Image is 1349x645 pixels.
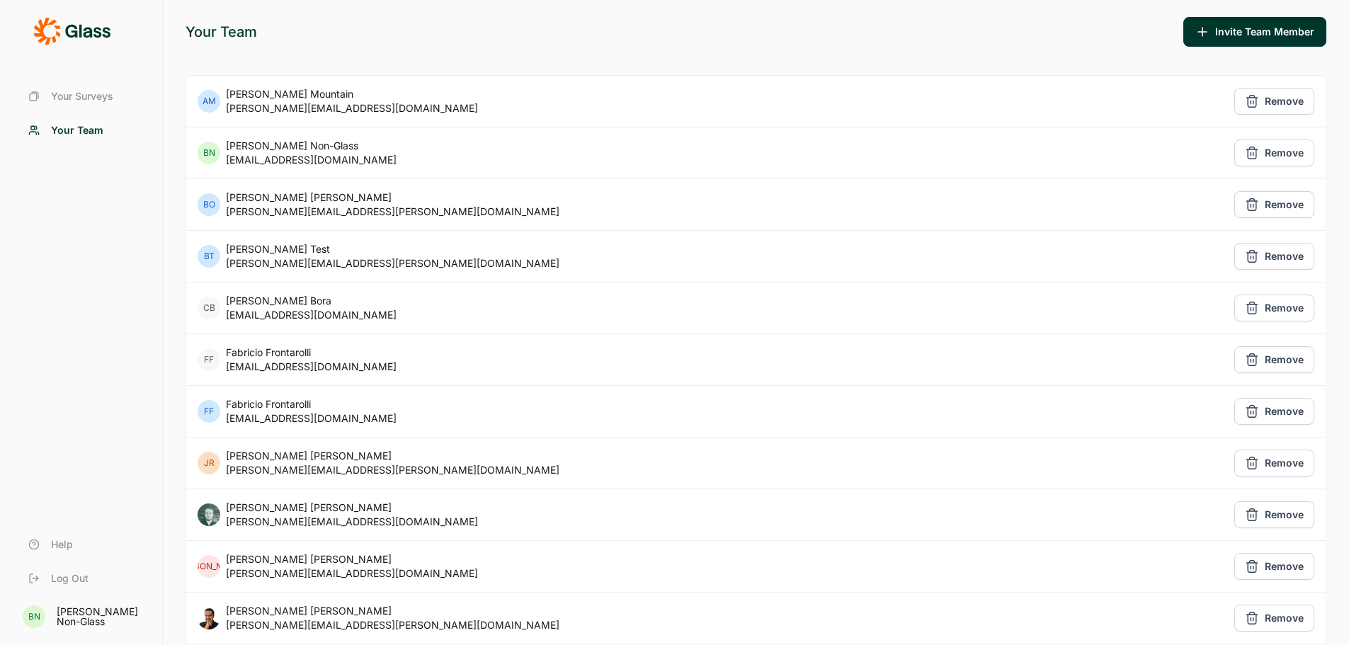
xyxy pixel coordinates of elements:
img: b7pv4stizgzfqbhznjmj.png [198,503,220,526]
button: Remove [1234,501,1314,528]
button: Remove [1234,88,1314,115]
div: [PERSON_NAME] [PERSON_NAME] [226,501,478,515]
div: [PERSON_NAME] Test [226,242,559,256]
div: [PERSON_NAME][EMAIL_ADDRESS][PERSON_NAME][DOMAIN_NAME] [226,618,559,632]
div: [PERSON_NAME] Bora [226,294,397,308]
div: JR [198,452,220,474]
div: Fabricio Frontarolli [226,346,397,360]
div: [PERSON_NAME] Non-Glass [226,139,397,153]
span: Help [51,537,73,552]
div: [PERSON_NAME][EMAIL_ADDRESS][PERSON_NAME][DOMAIN_NAME] [226,463,559,477]
span: Your Team [51,123,103,137]
span: Your Surveys [51,89,113,103]
button: Remove [1234,450,1314,476]
div: [EMAIL_ADDRESS][DOMAIN_NAME] [226,153,397,167]
div: [PERSON_NAME][EMAIL_ADDRESS][DOMAIN_NAME] [226,515,478,529]
button: Remove [1234,398,1314,425]
div: [PERSON_NAME][EMAIL_ADDRESS][PERSON_NAME][DOMAIN_NAME] [226,205,559,219]
div: AM [198,90,220,113]
img: amg06m4ozjtcyqqhuw5b.png [198,607,220,629]
button: Remove [1234,139,1314,166]
div: [PERSON_NAME][EMAIL_ADDRESS][PERSON_NAME][DOMAIN_NAME] [226,256,559,270]
div: [EMAIL_ADDRESS][DOMAIN_NAME] [226,411,397,426]
div: [EMAIL_ADDRESS][DOMAIN_NAME] [226,308,397,322]
div: [PERSON_NAME][EMAIL_ADDRESS][DOMAIN_NAME] [226,566,478,581]
span: Log Out [51,571,89,586]
button: Remove [1234,295,1314,321]
div: Fabricio Frontarolli [226,397,397,411]
div: [EMAIL_ADDRESS][DOMAIN_NAME] [226,360,397,374]
div: BN [198,142,220,164]
button: Remove [1234,191,1314,218]
button: Remove [1234,553,1314,580]
div: [PERSON_NAME] [198,555,220,578]
div: [PERSON_NAME] [PERSON_NAME] [226,190,559,205]
div: BT [198,245,220,268]
span: Your Team [186,22,257,42]
button: Invite Team Member [1183,17,1326,47]
div: [PERSON_NAME] [PERSON_NAME] [226,449,559,463]
div: [PERSON_NAME] [PERSON_NAME] [226,604,559,618]
div: [PERSON_NAME] [PERSON_NAME] [226,552,478,566]
button: Remove [1234,605,1314,632]
div: FF [198,348,220,371]
button: Remove [1234,243,1314,270]
div: BN [23,605,45,628]
button: Remove [1234,346,1314,373]
div: CB [198,297,220,319]
div: [PERSON_NAME] Mountain [226,87,478,101]
div: [PERSON_NAME][EMAIL_ADDRESS][DOMAIN_NAME] [226,101,478,115]
div: BO [198,193,220,216]
div: [PERSON_NAME] Non-Glass [57,607,145,627]
div: FF [198,400,220,423]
